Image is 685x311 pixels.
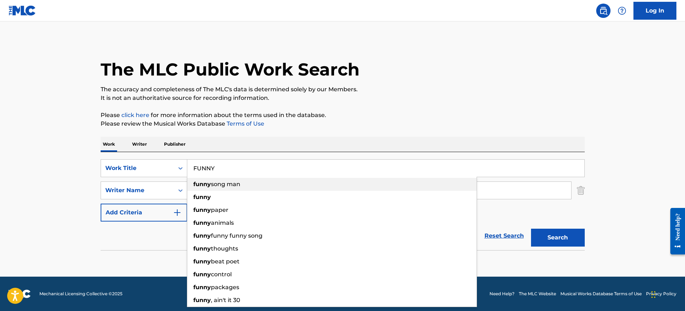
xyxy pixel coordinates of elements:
[193,194,211,200] strong: funny
[646,291,676,297] a: Privacy Policy
[531,229,585,247] button: Search
[193,284,211,291] strong: funny
[9,290,31,298] img: logo
[633,2,676,20] a: Log In
[101,204,187,222] button: Add Criteria
[162,137,188,152] p: Publisher
[101,159,585,250] form: Search Form
[651,284,656,305] div: Drag
[599,6,608,15] img: search
[618,6,626,15] img: help
[101,85,585,94] p: The accuracy and completeness of The MLC's data is determined solely by our Members.
[649,277,685,311] iframe: Chat Widget
[225,120,264,127] a: Terms of Use
[101,94,585,102] p: It is not an authoritative source for recording information.
[101,137,117,152] p: Work
[615,4,629,18] div: Help
[193,245,211,252] strong: funny
[105,186,170,195] div: Writer Name
[211,284,239,291] span: packages
[101,120,585,128] p: Please review the Musical Works Database
[211,206,228,213] span: paper
[9,5,36,16] img: MLC Logo
[121,112,149,118] a: click here
[193,219,211,226] strong: funny
[665,203,685,260] iframe: Resource Center
[211,297,240,303] span: , ain't it 30
[489,291,515,297] a: Need Help?
[211,258,240,265] span: beat poet
[211,271,232,278] span: control
[101,59,360,80] h1: The MLC Public Work Search
[519,291,556,297] a: The MLC Website
[193,232,211,239] strong: funny
[211,181,240,188] span: song man
[173,208,182,217] img: 9d2ae6d4665cec9f34b9.svg
[577,181,585,199] img: Delete Criterion
[211,219,234,226] span: animals
[130,137,149,152] p: Writer
[211,245,238,252] span: thoughts
[39,291,122,297] span: Mechanical Licensing Collective © 2025
[481,228,527,244] a: Reset Search
[193,297,211,303] strong: funny
[105,164,170,172] div: Work Title
[193,206,211,213] strong: funny
[193,271,211,278] strong: funny
[211,232,262,239] span: funny funny song
[560,291,642,297] a: Musical Works Database Terms of Use
[193,181,211,188] strong: funny
[193,258,211,265] strong: funny
[101,111,585,120] p: Please for more information about the terms used in the database.
[596,4,611,18] a: Public Search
